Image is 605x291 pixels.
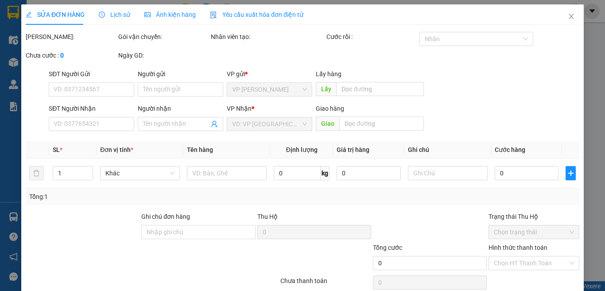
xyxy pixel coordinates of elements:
input: Dọc đường [339,116,423,131]
span: Tên hàng [187,146,213,153]
div: Trạng thái Thu Hộ [489,212,579,221]
span: VP Phan Rang [232,83,307,96]
div: Người gửi [138,69,223,79]
input: Dọc đường [336,82,423,96]
div: Tổng: 1 [29,192,234,202]
div: Gói vận chuyển: [118,32,209,42]
span: Giá trị hàng [337,146,369,153]
img: icon [210,12,217,19]
input: VD: Bàn, Ghế [187,166,267,180]
button: delete [29,166,43,180]
div: SĐT Người Nhận [49,104,134,113]
div: Người nhận [138,104,223,113]
span: Giao [316,116,339,131]
span: kg [321,166,330,180]
b: 0 [60,52,64,59]
span: VP Nhận [227,105,252,112]
span: close [568,13,575,20]
span: Lấy hàng [316,70,341,78]
span: SL [53,146,60,153]
span: Thu Hộ [257,213,277,220]
th: Ghi chú [404,141,491,159]
label: Hình thức thanh toán [489,244,547,251]
span: Chọn trạng thái [494,225,574,239]
span: Lịch sử [99,11,130,18]
div: Cước rồi : [326,32,417,42]
div: SĐT Người Gửi [49,69,134,79]
button: Close [559,4,584,29]
span: clock-circle [99,12,105,18]
span: Giao hàng [316,105,344,112]
span: user-add [211,120,218,128]
label: Ghi chú đơn hàng [141,213,190,220]
div: [PERSON_NAME]: [26,32,116,42]
span: Yêu cầu xuất hóa đơn điện tử [210,11,303,18]
span: SỬA ĐƠN HÀNG [26,11,85,18]
div: Chưa cước : [26,50,116,60]
div: Nhân viên tạo: [211,32,325,42]
button: plus [566,166,576,180]
div: Ngày GD: [118,50,209,60]
span: Cước hàng [495,146,525,153]
span: plus [566,170,575,177]
span: Tổng cước [373,244,402,251]
span: Khác [105,167,175,180]
span: edit [26,12,32,18]
span: Định lượng [286,146,317,153]
span: picture [144,12,151,18]
input: Ghi chú đơn hàng [141,225,255,239]
span: Đơn vị tính [100,146,133,153]
span: Lấy [316,82,336,96]
input: Ghi Chú [408,166,488,180]
span: Ảnh kiện hàng [144,11,196,18]
div: VP gửi [227,69,312,79]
